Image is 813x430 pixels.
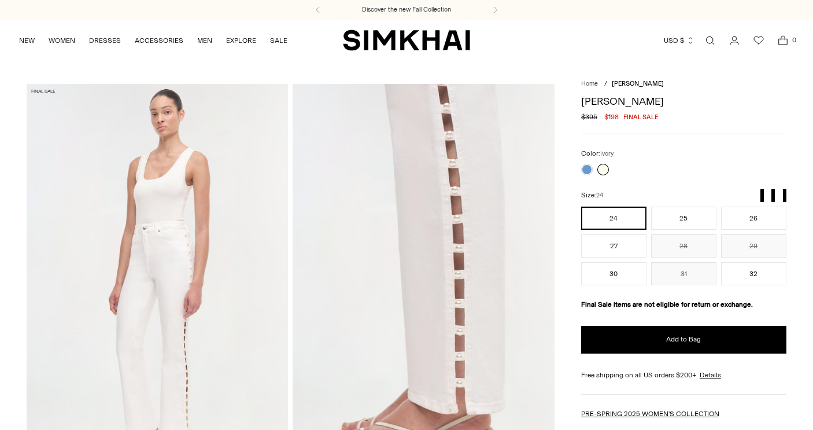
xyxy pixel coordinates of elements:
nav: breadcrumbs [581,79,786,89]
span: 24 [596,192,603,199]
button: 30 [581,262,646,285]
button: 27 [581,234,646,258]
a: WOMEN [49,28,75,53]
button: 28 [651,234,716,258]
a: Details [700,370,721,380]
a: Discover the new Fall Collection [362,5,451,14]
a: Wishlist [747,29,770,52]
h1: [PERSON_NAME] [581,96,786,106]
a: Open cart modal [771,29,794,52]
button: 26 [721,207,786,230]
a: DRESSES [89,28,121,53]
button: 25 [651,207,716,230]
span: Ivory [600,150,614,157]
a: SALE [270,28,287,53]
strong: Final Sale items are not eligible for return or exchange. [581,300,753,308]
button: 32 [721,262,786,285]
button: USD $ [664,28,694,53]
div: Free shipping on all US orders $200+ [581,370,786,380]
a: MEN [197,28,212,53]
a: ACCESSORIES [135,28,183,53]
a: Open search modal [699,29,722,52]
label: Size: [581,190,603,201]
button: 24 [581,207,646,230]
a: Home [581,80,598,87]
button: 29 [721,234,786,258]
a: EXPLORE [226,28,256,53]
s: $395 [581,112,597,122]
span: 0 [789,35,799,45]
span: [PERSON_NAME] [612,80,664,87]
a: PRE-SPRING 2025 WOMEN'S COLLECTION [581,410,719,418]
button: Add to Bag [581,326,786,354]
a: Go to the account page [723,29,746,52]
button: 31 [651,262,716,285]
label: Color: [581,148,614,159]
a: NEW [19,28,35,53]
span: $198 [604,112,619,122]
a: SIMKHAI [343,29,470,52]
div: / [604,79,607,89]
span: Add to Bag [666,335,701,344]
